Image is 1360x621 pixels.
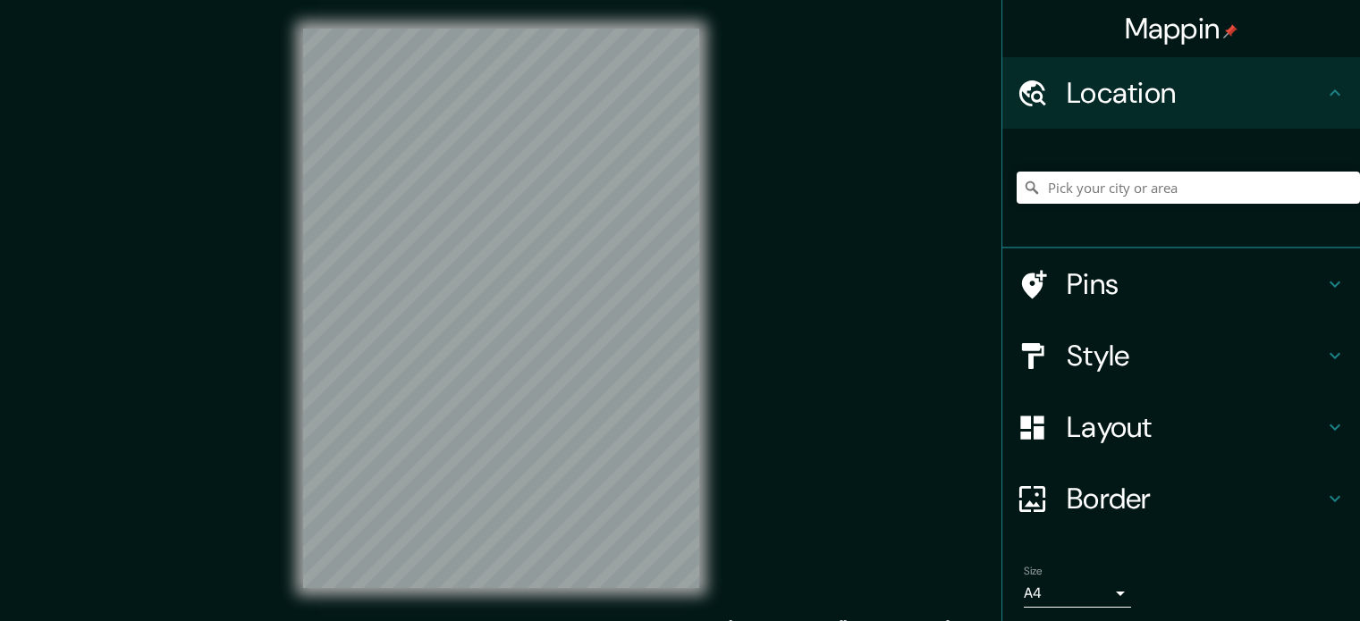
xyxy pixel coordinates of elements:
[1017,172,1360,204] input: Pick your city or area
[1002,391,1360,463] div: Layout
[1067,481,1324,516] h4: Border
[1002,463,1360,534] div: Border
[303,29,699,588] canvas: Map
[1024,579,1131,608] div: A4
[1002,57,1360,129] div: Location
[1067,75,1324,111] h4: Location
[1067,409,1324,445] h4: Layout
[1002,320,1360,391] div: Style
[1125,11,1238,46] h4: Mappin
[1002,248,1360,320] div: Pins
[1024,564,1043,579] label: Size
[1067,266,1324,302] h4: Pins
[1223,24,1238,38] img: pin-icon.png
[1067,338,1324,373] h4: Style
